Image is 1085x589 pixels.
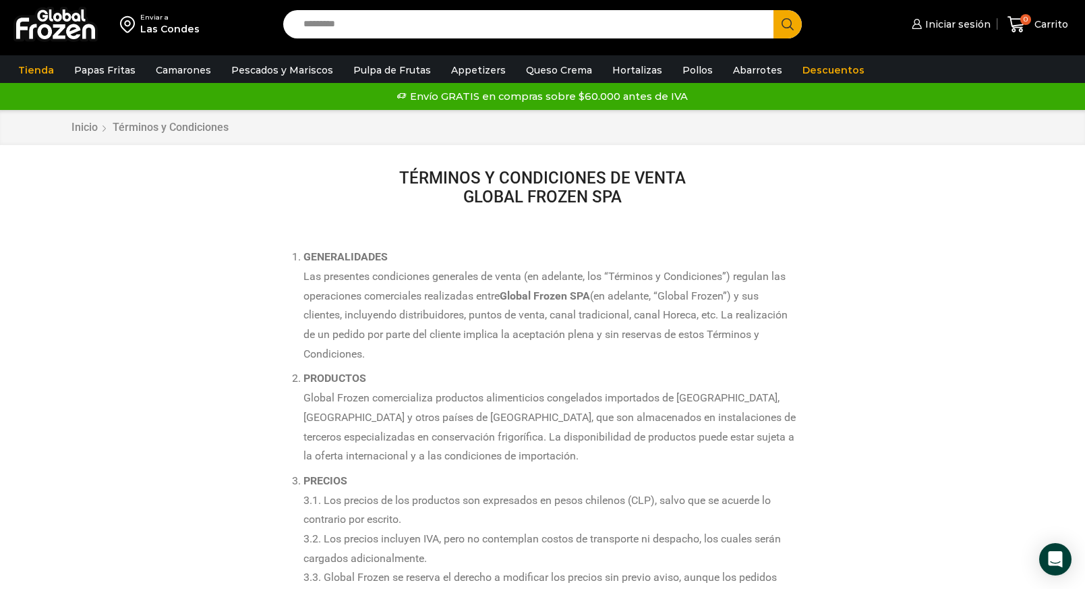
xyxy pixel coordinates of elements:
[303,270,786,302] span: Las presentes condiciones generales de venta (en adelante, los “Términos y Condiciones”) regulan ...
[120,13,140,36] img: address-field-icon.svg
[303,250,388,263] b: GENERALIDADES
[347,57,438,83] a: Pulpa de Frutas
[500,289,590,302] b: Global Frozen SPA
[519,57,599,83] a: Queso Crema
[290,169,796,208] h2: TÉRMINOS Y CONDICIONES DE VENTA GLOBAL FROZEN SPA
[140,13,200,22] div: Enviar a
[726,57,789,83] a: Abarrotes
[149,57,218,83] a: Camarones
[676,57,720,83] a: Pollos
[140,22,200,36] div: Las Condes
[303,474,347,487] b: PRECIOS
[922,18,991,31] span: Iniciar sesión
[303,494,771,526] span: 3.1. Los precios de los productos son expresados en pesos chilenos (CLP), salvo que se acuerde lo...
[303,391,796,462] span: Global Frozen comercializa productos alimenticios congelados importados de [GEOGRAPHIC_DATA], [GE...
[303,289,788,360] span: (en adelante, “Global Frozen”) y sus clientes, incluyendo distribuidores, puntos de venta, canal ...
[773,10,802,38] button: Search button
[67,57,142,83] a: Papas Fritas
[796,57,871,83] a: Descuentos
[303,372,366,385] b: PRODUCTOS
[1020,14,1031,25] span: 0
[908,11,991,38] a: Iniciar sesión
[444,57,512,83] a: Appetizers
[11,57,61,83] a: Tienda
[225,57,340,83] a: Pescados y Mariscos
[1031,18,1068,31] span: Carrito
[113,121,229,134] span: Términos y Condiciones
[71,120,98,136] a: Inicio
[606,57,669,83] a: Hortalizas
[1004,9,1072,40] a: 0 Carrito
[303,532,781,565] span: 3.2. Los precios incluyen IVA, pero no contemplan costos de transporte ni despacho, los cuales se...
[1039,543,1072,576] div: Open Intercom Messenger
